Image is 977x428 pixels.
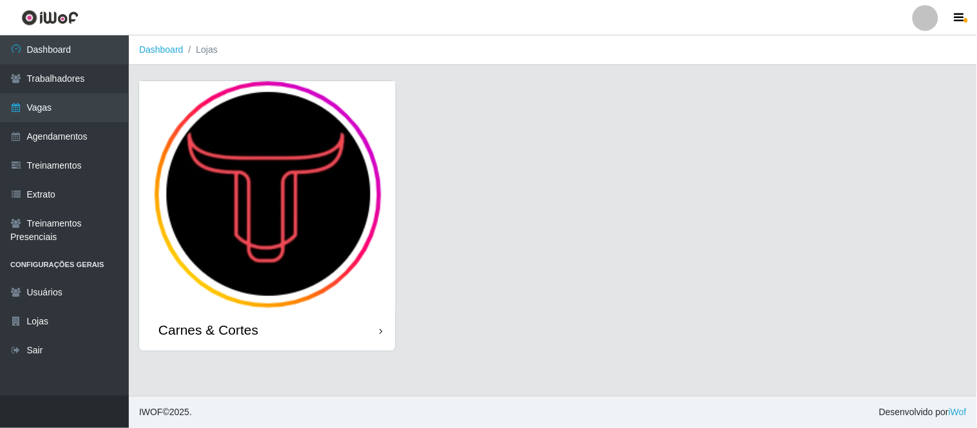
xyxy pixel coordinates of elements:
[21,10,79,26] img: CoreUI Logo
[139,44,184,55] a: Dashboard
[139,81,395,309] img: cardImg
[879,405,967,419] span: Desenvolvido por
[139,405,192,419] span: © 2025 .
[129,35,977,65] nav: breadcrumb
[139,81,395,351] a: Carnes & Cortes
[139,407,163,417] span: IWOF
[949,407,967,417] a: iWof
[184,43,218,57] li: Lojas
[158,322,258,338] div: Carnes & Cortes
